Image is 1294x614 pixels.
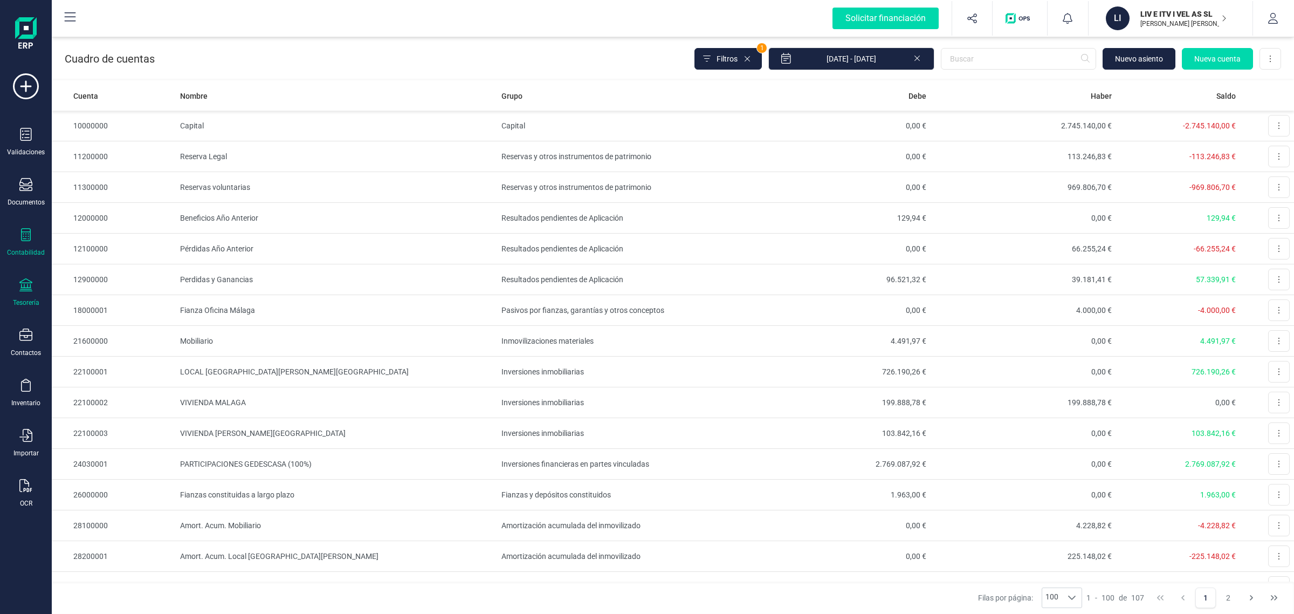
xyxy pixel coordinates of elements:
[497,264,745,295] td: Resultados pendientes de Aplicación
[497,357,745,387] td: Inversiones inmobiliarias
[7,248,45,257] div: Contabilidad
[1102,1,1240,36] button: LILIV E ITV I VEL AS SL[PERSON_NAME] [PERSON_NAME]
[176,295,498,326] td: Fianza Oficina Málaga
[52,326,176,357] td: 21600000
[745,111,931,141] td: 0,00 €
[1103,48,1175,70] button: Nuevo asiento
[745,203,931,234] td: 129,94 €
[745,234,931,264] td: 0,00 €
[931,172,1116,203] td: 969.806,70 €
[978,588,1083,608] div: Filas por página:
[52,541,176,572] td: 28200001
[745,449,931,480] td: 2.769.087,92 €
[1106,6,1130,30] div: LI
[52,203,176,234] td: 12000000
[931,295,1116,326] td: 4.000,00 €
[1189,183,1236,192] span: -969.806,70 €
[497,541,745,572] td: Amortización acumulada del inmovilizado
[15,17,37,52] img: Logo Finanedi
[1102,592,1114,603] span: 100
[931,541,1116,572] td: 225.148,02 €
[176,326,498,357] td: Mobiliario
[941,48,1096,70] input: Buscar
[176,357,498,387] td: LOCAL [GEOGRAPHIC_DATA][PERSON_NAME][GEOGRAPHIC_DATA]
[497,326,745,357] td: Inmovilizaciones materiales
[1192,367,1236,376] span: 726.190,26 €
[1194,244,1236,253] span: -66.255,24 €
[1086,592,1091,603] span: 1
[1195,588,1216,608] button: Page 1
[11,399,40,407] div: Inventario
[52,357,176,387] td: 22100001
[73,91,98,101] span: Cuenta
[931,572,1116,603] td: 40.645,87 €
[176,172,498,203] td: Reservas voluntarias
[694,48,762,70] button: Filtros
[176,418,498,449] td: VIVIENDA [PERSON_NAME][GEOGRAPHIC_DATA]
[176,141,498,172] td: Reserva Legal
[1189,152,1236,161] span: -113.246,83 €
[65,51,155,66] p: Cuadro de cuentas
[931,449,1116,480] td: 0,00 €
[745,264,931,295] td: 96.521,32 €
[52,111,176,141] td: 10000000
[931,357,1116,387] td: 0,00 €
[931,141,1116,172] td: 113.246,83 €
[176,234,498,264] td: Pérdidas Año Anterior
[1198,521,1236,530] span: -4.228,82 €
[908,91,926,101] span: Debe
[1115,53,1163,64] span: Nuevo asiento
[1200,490,1236,499] span: 1.963,00 €
[931,510,1116,541] td: 4.228,82 €
[52,172,176,203] td: 11300000
[745,572,931,603] td: 40.645,87 €
[497,203,745,234] td: Resultados pendientes de Aplicación
[931,234,1116,264] td: 66.255,24 €
[497,234,745,264] td: Resultados pendientes de Aplicación
[13,449,39,458] div: Importar
[497,172,745,203] td: Reservas y otros instrumentos de patrimonio
[497,480,745,510] td: Fianzas y depósitos constituidos
[1173,588,1193,608] button: Previous Page
[1207,214,1236,222] span: 129,94 €
[176,510,498,541] td: Amort. Acum. Mobiliario
[832,8,939,29] div: Solicitar financiación
[501,91,522,101] span: Grupo
[1006,13,1034,24] img: Logo de OPS
[52,387,176,418] td: 22100002
[497,111,745,141] td: Capital
[176,572,498,603] td: Amort. Acum. Local [GEOGRAPHIC_DATA]
[1091,91,1112,101] span: Haber
[1182,48,1253,70] button: Nueva cuenta
[52,295,176,326] td: 18000001
[7,148,45,156] div: Validaciones
[931,111,1116,141] td: 2.745.140,00 €
[745,510,931,541] td: 0,00 €
[52,264,176,295] td: 12900000
[497,141,745,172] td: Reservas y otros instrumentos de patrimonio
[497,418,745,449] td: Inversiones inmobiliarias
[52,572,176,603] td: 28200002
[176,480,498,510] td: Fianzas constituidas a largo plazo
[176,264,498,295] td: Perdidas y Ganancias
[52,418,176,449] td: 22100003
[8,198,45,207] div: Documentos
[820,1,952,36] button: Solicitar financiación
[745,418,931,449] td: 103.842,16 €
[745,141,931,172] td: 0,00 €
[1140,19,1227,28] p: [PERSON_NAME] [PERSON_NAME]
[745,295,931,326] td: 0,00 €
[497,449,745,480] td: Inversiones financieras en partes vinculadas
[52,480,176,510] td: 26000000
[745,172,931,203] td: 0,00 €
[931,326,1116,357] td: 0,00 €
[13,298,39,307] div: Tesorería
[1192,429,1236,438] span: 103.842,16 €
[1183,121,1236,130] span: -2.745.140,00 €
[745,387,931,418] td: 199.888,78 €
[180,91,208,101] span: Nombre
[52,234,176,264] td: 12100000
[931,264,1116,295] td: 39.181,41 €
[497,510,745,541] td: Amortización acumulada del inmovilizado
[11,349,41,357] div: Contactos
